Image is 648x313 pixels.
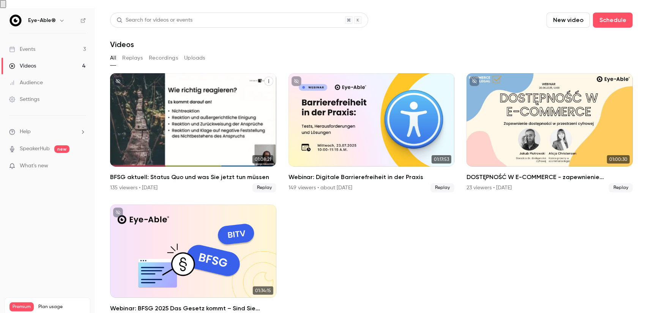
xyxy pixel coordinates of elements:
span: Help [20,128,31,136]
span: What's new [20,162,48,170]
button: unpublished [292,76,301,86]
div: Events [9,46,35,53]
span: 01:34:15 [253,286,273,295]
li: DOSTĘPNOŚĆ W E-COMMERCE - zapewnienie dostępności w przestrzeni cyfrowej [467,73,633,192]
button: All [110,52,116,64]
h2: Webinar: Digitale Barrierefreiheit in der Praxis [289,173,455,182]
div: 23 viewers • [DATE] [467,184,512,192]
div: 135 viewers • [DATE] [110,184,158,192]
span: Replay [430,183,454,192]
h2: Webinar: BFSG 2025 Das Gesetz kommt – Sind Sie bereit? [110,304,276,313]
span: new [54,145,69,153]
button: unpublished [113,208,123,217]
span: Plan usage [38,304,85,310]
div: Videos [9,62,36,70]
span: Premium [9,302,34,311]
span: Replay [609,183,633,192]
button: unpublished [113,76,123,86]
h6: Eye-Able® [28,17,56,24]
button: Replays [122,52,143,64]
div: 149 viewers • about [DATE] [289,184,353,192]
div: Audience [9,79,43,87]
button: Uploads [184,52,205,64]
button: Schedule [593,13,633,28]
button: Recordings [149,52,178,64]
span: Replay [252,183,276,192]
button: New video [547,13,590,28]
span: 01:17:53 [432,155,451,164]
button: unpublished [470,76,479,86]
li: help-dropdown-opener [9,128,86,136]
h2: DOSTĘPNOŚĆ W E-COMMERCE - zapewnienie dostępności w przestrzeni cyfrowej [467,173,633,182]
h2: BFSG aktuell: Status Quo und was Sie jetzt tun müssen [110,173,276,182]
a: 01:00:30DOSTĘPNOŚĆ W E-COMMERCE - zapewnienie dostępności w przestrzeni cyfrowej23 viewers • [DAT... [467,73,633,192]
li: Webinar: Digitale Barrierefreiheit in der Praxis [289,73,455,192]
div: Settings [9,96,39,103]
img: Eye-Able® [9,14,22,27]
li: BFSG aktuell: Status Quo und was Sie jetzt tun müssen [110,73,276,192]
h1: Videos [110,40,134,49]
div: Search for videos or events [117,16,192,24]
a: SpeakerHub [20,145,50,153]
a: 01:17:53Webinar: Digitale Barrierefreiheit in der Praxis149 viewers • about [DATE]Replay [289,73,455,192]
span: 01:08:21 [252,155,273,164]
a: 01:08:21BFSG aktuell: Status Quo und was Sie jetzt tun müssen135 viewers • [DATE]Replay [110,73,276,192]
span: 01:00:30 [607,155,630,164]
